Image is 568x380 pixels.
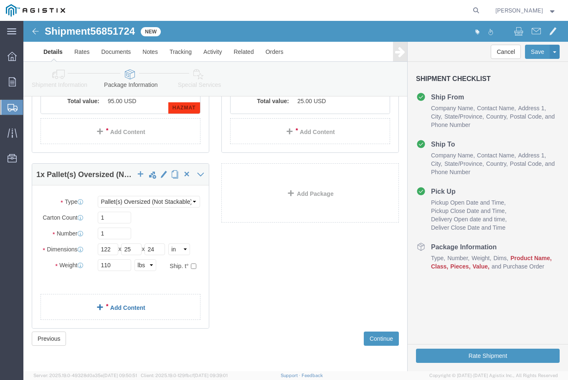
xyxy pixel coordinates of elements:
button: [PERSON_NAME] [495,5,557,15]
a: Feedback [302,373,323,378]
a: Support [281,373,302,378]
span: Copyright © [DATE]-[DATE] Agistix Inc., All Rights Reserved [429,372,558,379]
iframe: FS Legacy Container [23,21,568,371]
span: Client: 2025.19.0-129fbcf [141,373,228,378]
span: [DATE] 09:50:51 [103,373,137,378]
span: Server: 2025.19.0-49328d0a35e [33,373,137,378]
span: [DATE] 09:39:01 [194,373,228,378]
span: Anthony Cozart [495,6,543,15]
img: logo [6,4,65,17]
